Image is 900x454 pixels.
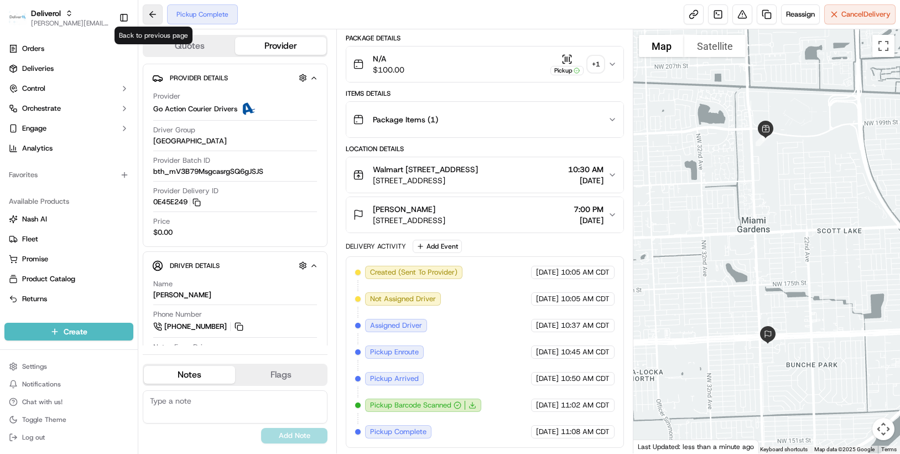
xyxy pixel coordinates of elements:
[153,309,202,319] span: Phone Number
[841,9,891,19] span: Cancel Delivery
[814,446,875,452] span: Map data ©2025 Google
[561,400,610,410] span: 11:02 AM CDT
[64,326,87,337] span: Create
[4,230,133,248] button: Fleet
[373,204,435,215] span: [PERSON_NAME]
[9,274,129,284] a: Product Catalog
[164,322,227,332] span: [PHONE_NUMBER]
[11,144,74,153] div: Past conversations
[4,166,133,184] div: Favorites
[4,4,115,31] button: DeliverolDeliverol[PERSON_NAME][EMAIL_ADDRESS][PERSON_NAME][DOMAIN_NAME]
[561,294,610,304] span: 10:05 AM CDT
[11,249,20,257] div: 📗
[23,106,43,126] img: 9188753566659_6852d8bf1fb38e338040_72.png
[561,267,610,277] span: 10:05 AM CDT
[171,142,201,155] button: See all
[370,347,419,357] span: Pickup Enroute
[550,66,584,75] div: Pickup
[9,10,27,25] img: Deliverol
[31,8,61,19] span: Deliverol
[144,366,235,384] button: Notes
[11,44,201,62] p: Welcome 👋
[4,250,133,268] button: Promise
[536,321,559,331] span: [DATE]
[92,202,96,210] span: •
[153,167,263,177] span: bth_mV3B79MsgcasrgSQ6gJSJS
[22,274,75,284] span: Product Catalog
[4,40,133,58] a: Orders
[346,242,406,251] div: Delivery Activity
[633,440,759,453] div: Last Updated: less than a minute ago
[22,234,38,244] span: Fleet
[4,412,133,427] button: Toggle Theme
[153,125,195,135] span: Driver Group
[9,294,129,304] a: Returns
[22,123,46,133] span: Engage
[22,104,61,114] span: Orchestrate
[22,64,54,74] span: Deliveries
[568,175,604,186] span: [DATE]
[22,294,47,304] span: Returns
[153,321,245,333] a: [PHONE_NUMBER]
[639,35,684,57] button: Show street map
[11,11,33,33] img: Nash
[11,191,29,209] img: Charles Folsom
[242,102,255,116] img: ActionCourier.png
[561,321,610,331] span: 10:37 AM CDT
[346,197,623,233] button: [PERSON_NAME][STREET_ADDRESS]7:00 PM[DATE]
[373,164,478,175] span: Walmart [STREET_ADDRESS]
[92,172,96,180] span: •
[115,27,193,44] div: Back to previous page
[7,243,89,263] a: 📗Knowledge Base
[346,47,623,82] button: N/A$100.00Pickup+1
[153,91,180,101] span: Provider
[11,161,29,179] img: Chris Sexton
[574,204,604,215] span: 7:00 PM
[346,34,624,43] div: Package Details
[170,74,228,82] span: Provider Details
[4,120,133,137] button: Engage
[370,267,457,277] span: Created (Sent To Provider)
[50,106,181,117] div: Start new chat
[373,64,404,75] span: $100.00
[755,322,781,348] div: 11
[4,270,133,288] button: Product Catalog
[22,380,61,389] span: Notifications
[235,37,326,55] button: Provider
[4,394,133,410] button: Chat with us!
[751,127,774,151] div: 1
[536,374,559,384] span: [DATE]
[153,279,173,289] span: Name
[22,398,63,406] span: Chat with us!
[373,53,404,64] span: N/A
[781,4,820,24] button: Reassign
[31,19,110,28] span: [PERSON_NAME][EMAIL_ADDRESS][PERSON_NAME][DOMAIN_NAME]
[561,374,610,384] span: 10:50 AM CDT
[346,157,623,193] button: Walmart [STREET_ADDRESS][STREET_ADDRESS]10:30 AM[DATE]
[188,109,201,122] button: Start new chat
[561,427,610,437] span: 11:08 AM CDT
[346,89,624,98] div: Items Details
[153,136,227,146] span: [GEOGRAPHIC_DATA]
[22,202,31,211] img: 1736555255976-a54dd68f-1ca7-489b-9aae-adbdc363a1c4
[536,347,559,357] span: [DATE]
[760,446,808,453] button: Keyboard shortcuts
[4,323,133,341] button: Create
[4,193,133,210] div: Available Products
[824,4,896,24] button: CancelDelivery
[4,60,133,78] a: Deliveries
[4,210,133,228] button: Nash AI
[22,415,66,424] span: Toggle Theme
[11,106,31,126] img: 1736555255976-a54dd68f-1ca7-489b-9aae-adbdc363a1c4
[346,102,623,137] button: Package Items (1)
[22,84,45,94] span: Control
[22,362,47,371] span: Settings
[144,37,235,55] button: Quotes
[9,214,129,224] a: Nash AI
[22,143,53,153] span: Analytics
[574,215,604,226] span: [DATE]
[153,290,211,300] div: [PERSON_NAME]
[4,359,133,374] button: Settings
[235,366,326,384] button: Flags
[22,433,45,442] span: Log out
